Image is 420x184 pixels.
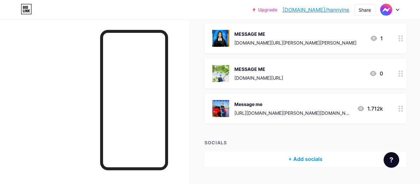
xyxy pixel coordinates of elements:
div: SOCIALS [204,139,406,146]
div: + Add socials [204,151,406,167]
div: [DOMAIN_NAME][URL][PERSON_NAME][PERSON_NAME] [234,39,357,46]
a: [DOMAIN_NAME]/hannylne [282,6,349,14]
img: Hannyln estrera [380,4,392,16]
div: MESSAGE ME [234,31,357,37]
div: 1 [370,34,383,42]
div: Message me [234,101,352,108]
img: MESSAGE ME [212,65,229,82]
div: 0 [369,70,383,77]
a: Upgrade [253,7,277,12]
div: [URL][DOMAIN_NAME][PERSON_NAME][DOMAIN_NAME][PERSON_NAME] [234,110,352,116]
div: MESSAGE ME [234,66,283,72]
img: MESSAGE ME [212,30,229,47]
div: [DOMAIN_NAME][URL] [234,74,283,81]
div: Share [359,7,371,13]
div: 1.712k [357,105,383,112]
img: Message me [212,100,229,117]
